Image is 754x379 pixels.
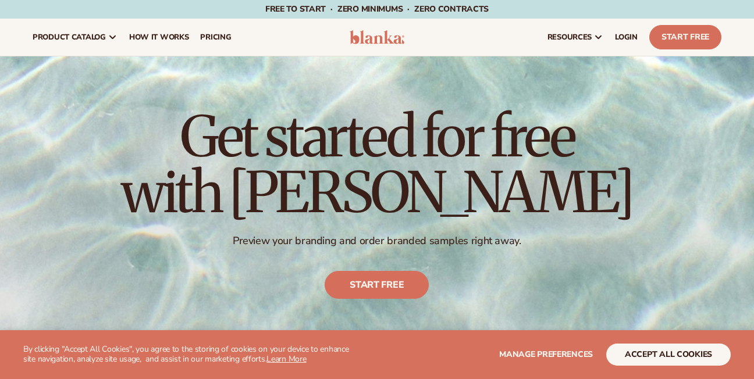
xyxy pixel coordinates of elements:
[121,234,633,248] p: Preview your branding and order branded samples right away.
[325,271,429,299] a: Start free
[129,33,189,42] span: How It Works
[542,19,609,56] a: resources
[23,345,358,364] p: By clicking "Accept All Cookies", you agree to the storing of cookies on your device to enhance s...
[200,33,231,42] span: pricing
[265,3,489,15] span: Free to start · ZERO minimums · ZERO contracts
[609,19,643,56] a: LOGIN
[194,19,237,56] a: pricing
[33,33,106,42] span: product catalog
[499,349,593,360] span: Manage preferences
[606,344,731,366] button: accept all cookies
[547,33,592,42] span: resources
[499,344,593,366] button: Manage preferences
[27,19,123,56] a: product catalog
[649,25,721,49] a: Start Free
[266,353,306,364] a: Learn More
[350,30,404,44] img: logo
[123,19,195,56] a: How It Works
[121,109,633,220] h1: Get started for free with [PERSON_NAME]
[615,33,638,42] span: LOGIN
